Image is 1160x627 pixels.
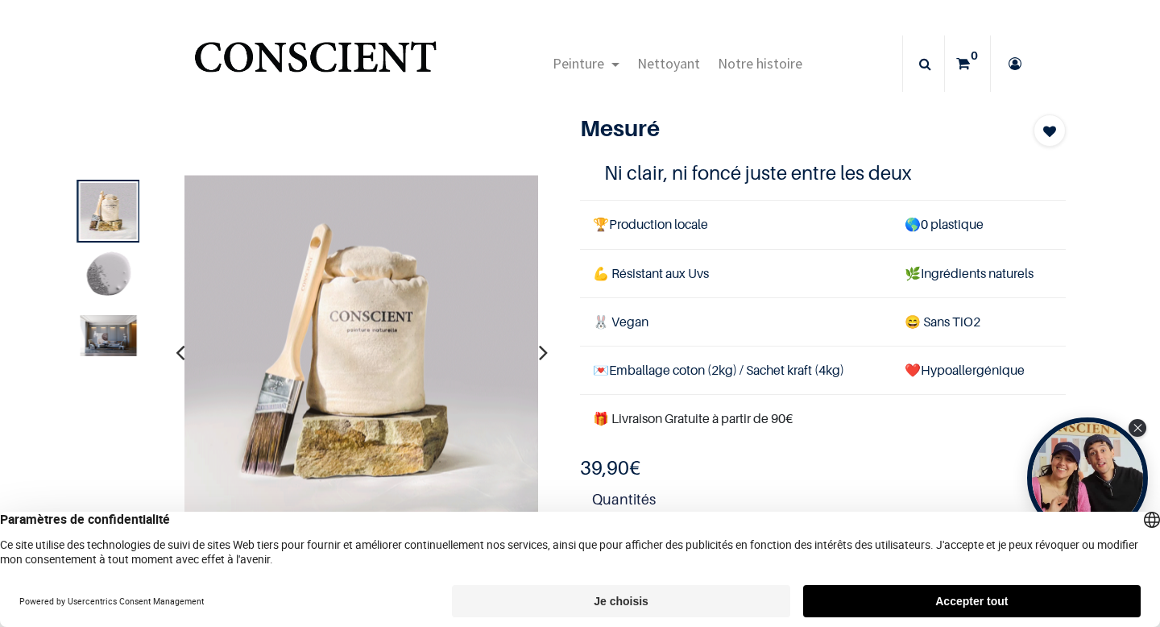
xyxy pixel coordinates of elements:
[905,265,921,281] span: 🌿
[593,216,609,232] span: 🏆
[1027,417,1148,538] div: Open Tolstoy
[184,175,538,529] img: Product image
[592,488,1066,517] strong: Quantités
[553,54,604,73] span: Peinture
[892,297,1066,346] td: ans TiO2
[1043,122,1056,141] span: Add to wishlist
[1129,419,1146,437] div: Close Tolstoy widget
[14,14,62,62] button: Open chat widget
[81,249,137,305] img: Product image
[637,54,700,73] span: Nettoyant
[593,265,709,281] span: 💪 Résistant aux Uvs
[1034,114,1066,147] button: Add to wishlist
[593,410,793,426] font: 🎁 Livraison Gratuite à partir de 90€
[892,249,1066,297] td: Ingrédients naturels
[892,346,1066,394] td: ❤️Hypoallergénique
[580,456,629,480] span: 39,90
[81,183,137,239] img: Product image
[81,315,137,356] img: Product image
[1027,417,1148,538] div: Open Tolstoy widget
[191,32,440,96] img: Conscient
[580,456,640,480] b: €
[593,313,648,330] span: 🐰 Vegan
[580,201,892,249] td: Production locale
[905,216,921,232] span: 🌎
[604,161,912,185] font: Ni clair, ni foncé juste entre les deux
[191,32,440,96] a: Logo of Conscient
[945,35,990,92] a: 0
[580,114,993,142] h1: Mesuré
[967,48,982,64] sup: 0
[892,201,1066,249] td: 0 plastique
[593,362,609,378] span: 💌
[580,346,892,394] td: Emballage coton (2kg) / Sachet kraft (4kg)
[718,54,802,73] span: Notre histoire
[1027,417,1148,538] div: Tolstoy bubble widget
[905,313,930,330] span: 😄 S
[544,35,628,92] a: Peinture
